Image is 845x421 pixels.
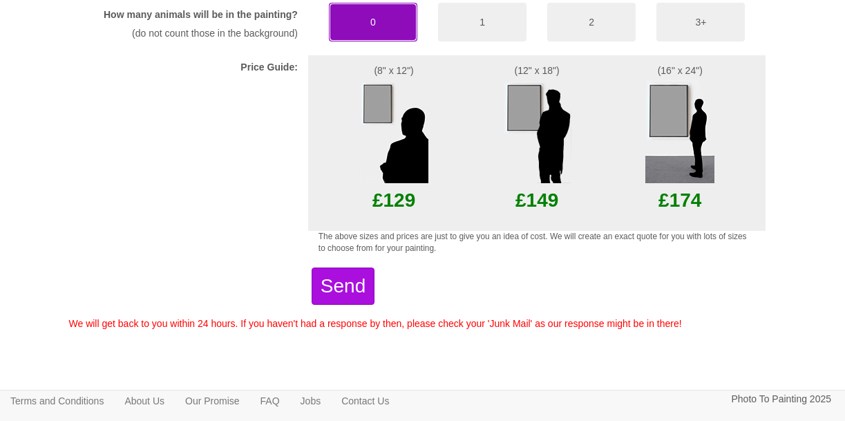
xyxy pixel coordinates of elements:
[359,79,428,183] img: Example size of a small painting
[290,391,332,411] a: Jobs
[312,268,374,305] button: Send
[731,391,831,408] p: Photo To Painting 2025
[240,60,297,74] label: Price Guide:
[490,62,584,79] p: (12" x 18")
[502,79,571,183] img: Example size of a Midi painting
[69,315,777,333] p: We will get back to you within 24 hours. If you haven't had a response by then, please check your...
[605,62,756,79] p: (16" x 24")
[331,391,399,411] a: Contact Us
[490,183,584,217] p: £149
[656,3,745,41] button: 3+
[547,3,636,41] button: 2
[605,183,756,217] p: £174
[319,183,470,217] p: £129
[438,3,526,41] button: 1
[319,62,470,79] p: (8" x 12")
[645,79,714,183] img: Example size of a large painting
[381,346,464,366] iframe: fb:like Facebook Social Plugin
[250,391,290,411] a: FAQ
[329,3,417,41] button: 0
[90,25,298,42] p: (do not count those in the background)
[104,8,298,21] label: How many animals will be in the painting?
[114,391,175,411] a: About Us
[319,231,756,254] p: The above sizes and prices are just to give you an idea of cost. We will create an exact quote fo...
[175,391,250,411] a: Our Promise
